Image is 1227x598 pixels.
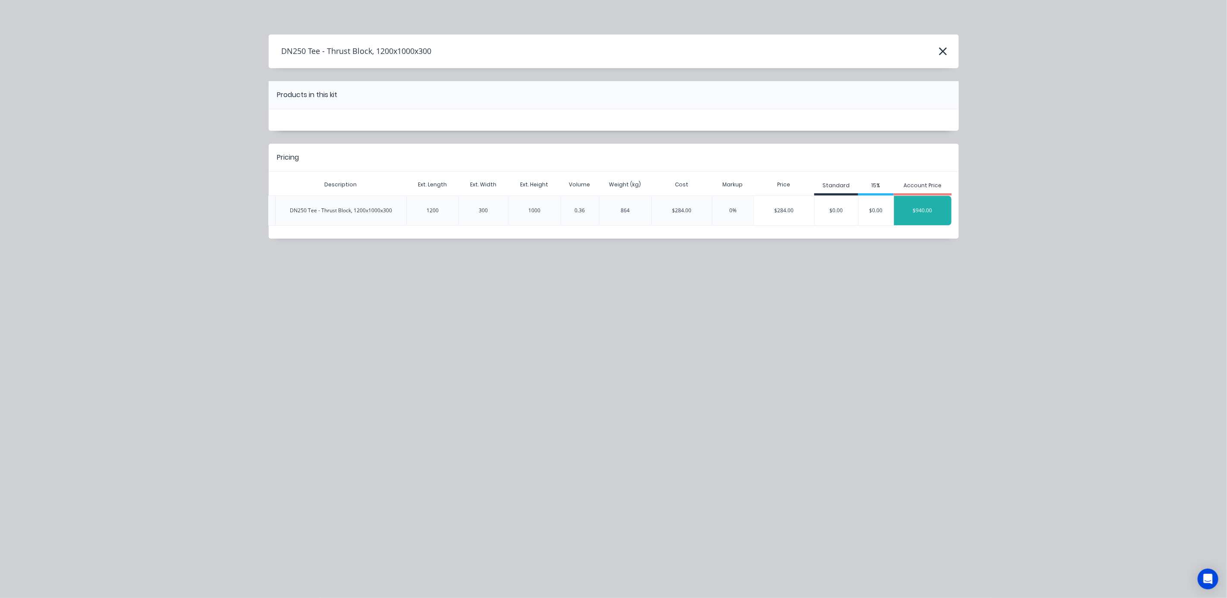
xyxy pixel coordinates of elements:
[859,200,894,221] div: $0.00
[872,182,880,189] div: 15%
[277,152,299,163] div: Pricing
[904,182,941,189] div: Account Price
[269,43,432,60] h4: DN250 Tee - Thrust Block, 1200x1000x300
[575,207,585,214] div: 0.36
[712,195,753,226] div: 0%
[753,176,814,193] div: Price
[602,174,648,195] div: Weight (kg)
[815,200,858,221] div: $0.00
[277,90,338,100] div: Products in this kit
[513,174,555,195] div: Ext. Height
[411,174,454,195] div: Ext. Length
[562,174,597,195] div: Volume
[651,176,712,193] div: Cost
[1198,569,1218,589] div: Open Intercom Messenger
[479,207,488,214] div: 300
[651,195,712,226] div: $284.00
[621,207,630,214] div: 864
[290,207,392,214] div: DN250 Tee - Thrust Block, 1200x1000x300
[427,207,439,214] div: 1200
[528,207,540,214] div: 1000
[317,174,364,195] div: Description
[463,174,503,195] div: Ext. Width
[822,182,850,189] div: Standard
[894,200,951,221] div: $940.00
[712,176,753,193] div: Markup
[754,200,814,221] div: $284.00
